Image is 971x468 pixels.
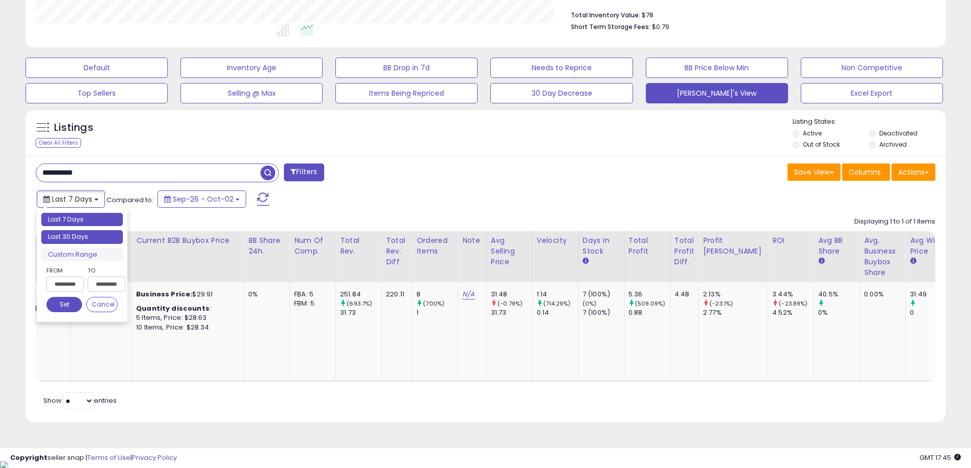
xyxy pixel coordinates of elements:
[537,290,578,299] div: 1.14
[537,235,574,246] div: Velocity
[294,299,328,308] div: FBM: 5
[879,129,917,137] label: Deactivated
[628,308,670,317] div: 0.88
[628,290,670,299] div: 5.36
[583,257,589,266] small: Days In Stock.
[46,297,82,312] button: Set
[136,304,209,313] b: Quantity discounts
[75,235,127,257] div: Current Buybox Price
[497,299,522,308] small: (-0.79%)
[107,195,153,205] span: Compared to:
[416,235,454,257] div: Ordered Items
[864,290,898,299] div: 0.00%
[10,453,47,462] strong: Copyright
[849,167,881,177] span: Columns
[180,83,323,103] button: Selling @ Max
[335,58,478,78] button: BB Drop in 7d
[10,453,177,463] div: seller snap | |
[842,163,890,181] button: Columns
[788,163,841,181] button: Save View
[772,290,813,299] div: 3.44%
[628,235,666,257] div: Total Profit
[818,290,859,299] div: 40.5%
[423,299,444,308] small: (700%)
[635,299,665,308] small: (509.09%)
[136,289,192,299] b: Business Price:
[491,235,528,267] div: Avg Selling Price
[136,290,236,299] div: $29.91
[340,290,381,299] div: 251.84
[462,235,482,246] div: Note
[132,453,177,462] a: Privacy Policy
[86,297,118,312] button: Cancel
[294,235,331,257] div: Num of Comp.
[490,58,633,78] button: Needs to Reprice
[136,323,236,332] div: 10 Items, Price: $28.34
[818,257,824,266] small: Avg BB Share.
[36,138,81,148] div: Clear All Filters
[54,121,93,135] h5: Listings
[793,117,946,127] p: Listing States:
[248,235,285,257] div: BB Share 24h.
[490,83,633,103] button: 30 Day Decrease
[335,83,478,103] button: Items Being Repriced
[37,190,105,208] button: Last 7 Days
[248,290,282,299] div: 0%
[910,290,951,299] div: 31.49
[710,299,733,308] small: (-23.1%)
[646,83,788,103] button: [PERSON_NAME]'s View
[136,304,236,313] div: :
[803,129,822,137] label: Active
[674,235,694,267] div: Total Profit Diff.
[491,308,532,317] div: 31.73
[43,396,117,405] span: Show: entries
[180,58,323,78] button: Inventory Age
[583,308,624,317] div: 7 (100%)
[462,289,475,299] a: N/A
[41,213,123,227] li: Last 7 Days
[864,235,901,278] div: Avg. Business Buybox Share
[571,8,928,20] li: $78
[173,194,233,204] span: Sep-26 - Oct-02
[801,58,943,78] button: Non Competitive
[41,248,123,262] li: Custom Range
[583,235,620,257] div: Days In Stock
[416,290,458,299] div: 8
[543,299,570,308] small: (714.29%)
[652,22,669,32] span: $0.79
[920,453,961,462] span: 2025-10-10 17:45 GMT
[583,290,624,299] div: 7 (100%)
[416,308,458,317] div: 1
[703,235,764,257] div: Profit [PERSON_NAME]
[88,265,118,276] label: To
[801,83,943,103] button: Excel Export
[386,290,404,299] div: 220.11
[703,290,768,299] div: 2.13%
[87,453,130,462] a: Terms of Use
[583,299,597,308] small: (0%)
[772,235,809,246] div: ROI
[891,163,935,181] button: Actions
[779,299,807,308] small: (-23.89%)
[537,308,578,317] div: 0.14
[571,11,640,19] b: Total Inventory Value:
[340,235,377,257] div: Total Rev.
[910,308,951,317] div: 0
[910,257,916,266] small: Avg Win Price.
[158,190,246,208] button: Sep-26 - Oct-02
[347,299,372,308] small: (693.7%)
[136,235,240,246] div: Current B2B Buybox Price
[818,308,859,317] div: 0%
[910,235,947,257] div: Avg Win Price
[25,58,168,78] button: Default
[674,290,691,299] div: 4.48
[386,235,408,267] div: Total Rev. Diff.
[284,163,324,181] button: Filters
[46,265,82,276] label: From
[818,235,855,257] div: Avg BB Share
[571,22,650,31] b: Short Term Storage Fees:
[294,290,328,299] div: FBA: 5
[491,290,532,299] div: 31.48
[136,313,236,322] div: 5 Items, Price: $28.63
[52,194,92,204] span: Last 7 Days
